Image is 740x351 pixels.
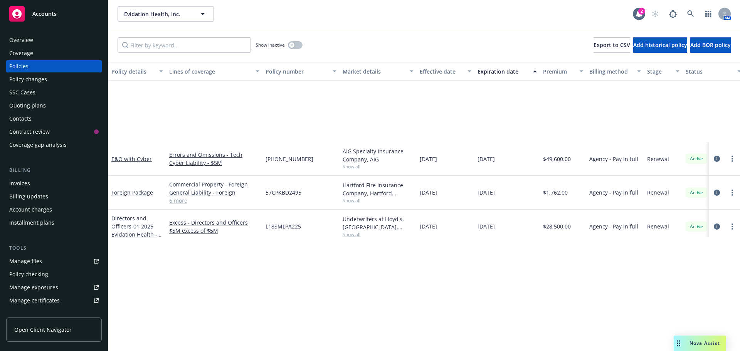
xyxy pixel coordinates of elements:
[6,281,102,294] a: Manage exposures
[6,73,102,86] a: Policy changes
[6,203,102,216] a: Account charges
[589,188,638,196] span: Agency - Pay in full
[9,47,33,59] div: Coverage
[9,307,48,320] div: Manage claims
[478,67,528,76] div: Expiration date
[6,190,102,203] a: Billing updates
[266,222,301,230] span: L18SMLPA225
[118,37,251,53] input: Filter by keyword...
[169,196,259,205] a: 6 more
[686,67,733,76] div: Status
[6,60,102,72] a: Policies
[647,155,669,163] span: Renewal
[6,166,102,174] div: Billing
[633,37,687,53] button: Add historical policy
[340,62,417,81] button: Market details
[9,139,67,151] div: Coverage gap analysis
[9,34,33,46] div: Overview
[343,215,414,231] div: Underwriters at Lloyd's, [GEOGRAPHIC_DATA], [PERSON_NAME] of London, CRC Group
[683,6,698,22] a: Search
[420,155,437,163] span: [DATE]
[647,6,663,22] a: Start snowing
[589,155,638,163] span: Agency - Pay in full
[543,222,571,230] span: $28,500.00
[266,155,313,163] span: [PHONE_NUMBER]
[701,6,716,22] a: Switch app
[420,222,437,230] span: [DATE]
[9,294,60,307] div: Manage certificates
[594,37,630,53] button: Export to CSV
[689,155,704,162] span: Active
[6,113,102,125] a: Contacts
[111,215,157,246] a: Directors and Officers
[169,159,259,167] a: Cyber Liability - $5M
[712,222,721,231] a: circleInformation
[6,255,102,267] a: Manage files
[586,62,644,81] button: Billing method
[111,67,155,76] div: Policy details
[343,197,414,204] span: Show all
[9,60,29,72] div: Policies
[118,6,214,22] button: Evidation Health, Inc.
[6,268,102,280] a: Policy checking
[9,73,47,86] div: Policy changes
[478,155,495,163] span: [DATE]
[256,42,285,48] span: Show inactive
[9,113,32,125] div: Contacts
[728,222,737,231] a: more
[343,163,414,170] span: Show all
[9,86,35,99] div: SSC Cases
[166,62,262,81] button: Lines of coverage
[124,10,191,18] span: Evidation Health, Inc.
[543,67,575,76] div: Premium
[6,99,102,112] a: Quoting plans
[540,62,586,81] button: Premium
[343,147,414,163] div: AIG Specialty Insurance Company, AIG
[14,326,72,334] span: Open Client Navigator
[638,8,645,15] div: 2
[6,86,102,99] a: SSC Cases
[32,11,57,17] span: Accounts
[111,155,152,163] a: E&O with Cyber
[689,223,704,230] span: Active
[665,6,681,22] a: Report a Bug
[343,231,414,238] span: Show all
[6,126,102,138] a: Contract review
[690,340,720,346] span: Nova Assist
[728,154,737,163] a: more
[343,67,405,76] div: Market details
[689,189,704,196] span: Active
[728,188,737,197] a: more
[9,190,48,203] div: Billing updates
[474,62,540,81] button: Expiration date
[6,3,102,25] a: Accounts
[266,67,328,76] div: Policy number
[169,188,259,196] a: General Liability - Foreign
[647,222,669,230] span: Renewal
[9,255,42,267] div: Manage files
[266,188,301,196] span: 57CPKBD2495
[6,294,102,307] a: Manage certificates
[594,41,630,49] span: Export to CSV
[169,151,259,159] a: Errors and Omissions - Tech
[633,41,687,49] span: Add historical policy
[9,99,46,112] div: Quoting plans
[690,37,731,53] button: Add BOR policy
[712,188,721,197] a: circleInformation
[9,268,48,280] div: Policy checking
[589,222,638,230] span: Agency - Pay in full
[9,203,52,216] div: Account charges
[674,336,726,351] button: Nova Assist
[647,188,669,196] span: Renewal
[6,47,102,59] a: Coverage
[417,62,474,81] button: Effective date
[6,307,102,320] a: Manage claims
[543,155,571,163] span: $49,600.00
[644,62,683,81] button: Stage
[9,177,30,190] div: Invoices
[169,218,259,235] a: Excess - Directors and Officers $5M excess of $5M
[169,67,251,76] div: Lines of coverage
[690,41,731,49] span: Add BOR policy
[420,188,437,196] span: [DATE]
